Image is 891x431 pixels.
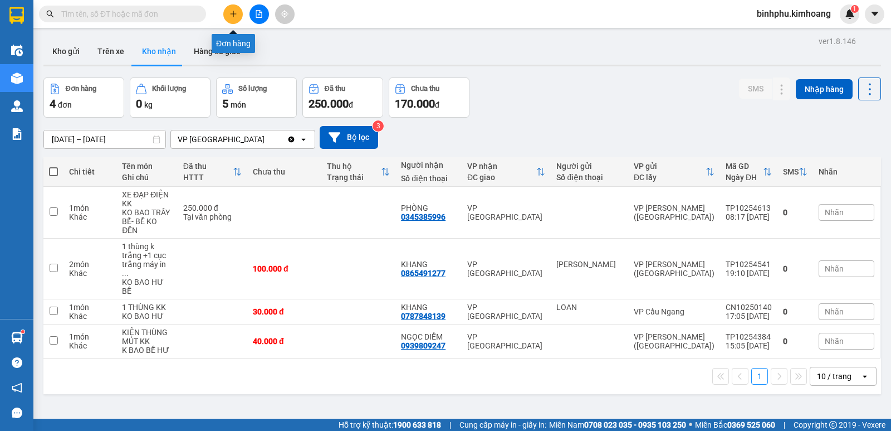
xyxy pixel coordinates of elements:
[556,303,623,312] div: LOAN
[122,269,129,278] span: ...
[825,208,844,217] span: Nhãn
[727,420,775,429] strong: 0369 525 060
[467,332,546,350] div: VP [GEOGRAPHIC_DATA]
[739,79,772,99] button: SMS
[634,204,714,221] div: VP [PERSON_NAME] ([GEOGRAPHIC_DATA])
[321,157,395,187] th: Toggle SortBy
[401,303,456,312] div: KHANG
[12,408,22,418] span: message
[634,162,706,171] div: VP gửi
[689,423,692,427] span: ⚪️
[726,303,772,312] div: CN10250140
[825,337,844,346] span: Nhãn
[69,341,111,350] div: Khác
[255,10,263,18] span: file-add
[9,7,24,24] img: logo-vxr
[783,264,807,273] div: 0
[726,204,772,212] div: TP10254613
[12,382,22,393] span: notification
[229,10,237,18] span: plus
[69,204,111,212] div: 1 món
[467,204,546,221] div: VP [GEOGRAPHIC_DATA]
[393,420,441,429] strong: 1900 633 818
[178,157,247,187] th: Toggle SortBy
[11,100,23,112] img: warehouse-icon
[253,337,316,346] div: 40.000 đ
[11,72,23,84] img: warehouse-icon
[777,157,813,187] th: Toggle SortBy
[748,7,840,21] span: binhphu.kimhoang
[327,162,381,171] div: Thu hộ
[467,303,546,321] div: VP [GEOGRAPHIC_DATA]
[819,35,856,47] div: ver 1.8.146
[401,174,456,183] div: Số điện thoại
[133,38,185,65] button: Kho nhận
[435,100,439,109] span: đ
[66,85,96,93] div: Đơn hàng
[783,167,799,176] div: SMS
[726,260,772,269] div: TP10254541
[183,162,233,171] div: Đã thu
[185,38,249,65] button: Hàng đã giao
[726,341,772,350] div: 15:05 [DATE]
[819,167,874,176] div: Nhãn
[144,100,153,109] span: kg
[21,330,25,333] sup: 1
[556,260,623,269] div: hoàng huy
[783,337,807,346] div: 0
[69,312,111,321] div: Khác
[152,85,186,93] div: Khối lượng
[122,303,172,312] div: 1 THÙNG KK
[373,120,384,132] sup: 3
[43,38,89,65] button: Kho gửi
[266,134,267,145] input: Selected VP Bình Phú.
[549,419,686,431] span: Miền Nam
[401,312,445,321] div: 0787848139
[130,78,210,118] button: Khối lượng0kg
[401,341,445,350] div: 0939809247
[136,97,142,110] span: 0
[726,173,763,182] div: Ngày ĐH
[122,328,172,346] div: KIỆN THÙNG MÚT KK
[401,260,456,269] div: KHANG
[11,128,23,140] img: solution-icon
[69,269,111,278] div: Khác
[231,100,246,109] span: món
[275,4,295,24] button: aim
[853,5,856,13] span: 1
[222,97,228,110] span: 5
[783,208,807,217] div: 0
[401,204,456,212] div: PHÒNG
[299,135,308,144] svg: open
[401,212,445,221] div: 0345385996
[467,260,546,278] div: VP [GEOGRAPHIC_DATA]
[249,4,269,24] button: file-add
[58,100,72,109] span: đơn
[122,162,172,171] div: Tên món
[783,307,807,316] div: 0
[327,173,381,182] div: Trạng thái
[302,78,383,118] button: Đã thu250.000đ
[216,78,297,118] button: Số lượng5món
[46,10,54,18] span: search
[628,157,720,187] th: Toggle SortBy
[69,212,111,221] div: Khác
[122,312,172,321] div: KO BAO HƯ
[12,357,22,368] span: question-circle
[817,371,851,382] div: 10 / trang
[89,38,133,65] button: Trên xe
[401,161,456,170] div: Người nhận
[459,419,546,431] span: Cung cấp máy in - giấy in:
[449,419,451,431] span: |
[411,85,439,93] div: Chưa thu
[401,332,456,341] div: NGỌC DIỄM
[829,421,837,429] span: copyright
[69,167,111,176] div: Chi tiết
[287,135,296,144] svg: Clear value
[183,204,242,212] div: 250.000 đ
[349,100,353,109] span: đ
[634,332,714,350] div: VP [PERSON_NAME] ([GEOGRAPHIC_DATA])
[726,212,772,221] div: 08:17 [DATE]
[325,85,345,93] div: Đã thu
[467,173,537,182] div: ĐC giao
